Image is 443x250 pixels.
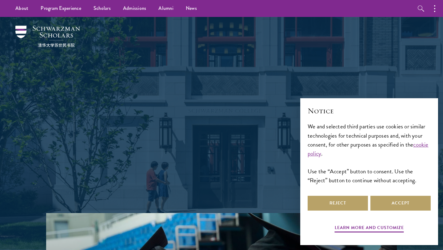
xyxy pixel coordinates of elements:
a: cookie policy [308,140,429,158]
img: Schwarzman Scholars [15,26,80,47]
button: Reject [308,196,368,211]
button: Accept [370,196,431,211]
button: Learn more and customize [335,224,404,233]
div: We and selected third parties use cookies or similar technologies for technical purposes and, wit... [308,122,431,184]
h2: Notice [308,106,431,116]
